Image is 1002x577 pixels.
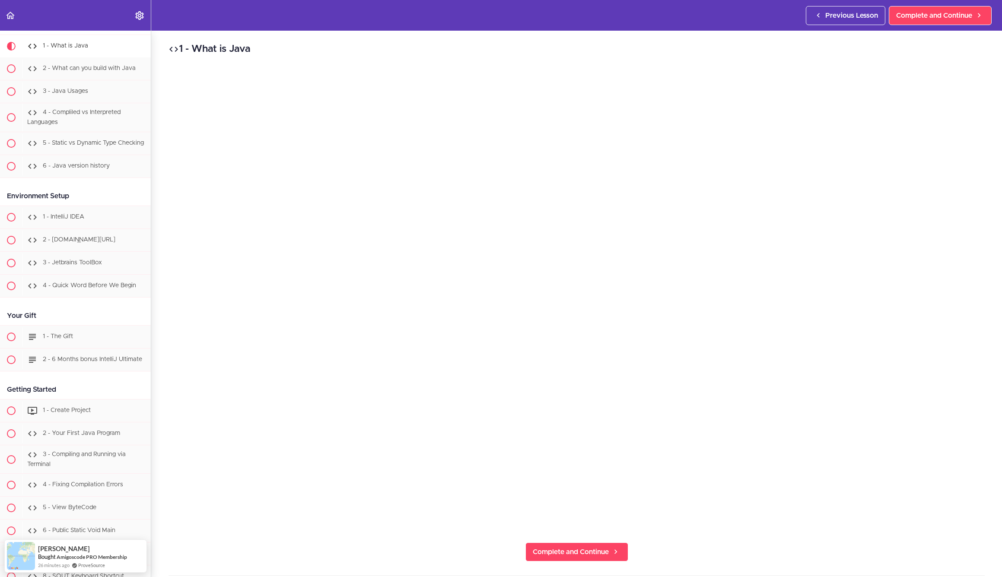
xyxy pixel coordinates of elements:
[43,430,120,436] span: 2 - Your First Java Program
[43,43,88,49] span: 1 - What is Java
[43,407,91,413] span: 1 - Create Project
[806,6,885,25] a: Previous Lesson
[896,10,972,21] span: Complete and Continue
[43,528,115,534] span: 6 - Public Static Void Main
[525,542,628,561] a: Complete and Continue
[38,561,70,569] span: 26 minutes ago
[27,451,126,467] span: 3 - Compiling and Running via Terminal
[43,214,84,220] span: 1 - IntelliJ IDEA
[38,553,56,560] span: Bought
[889,6,992,25] a: Complete and Continue
[43,140,144,146] span: 5 - Static vs Dynamic Type Checking
[38,545,90,552] span: [PERSON_NAME]
[43,260,102,266] span: 3 - Jetbrains ToolBox
[43,237,115,243] span: 2 - [DOMAIN_NAME][URL]
[43,88,88,94] span: 3 - Java Usages
[27,109,121,125] span: 4 - Compliled vs Interpreted Languages
[43,163,110,169] span: 6 - Java version history
[43,65,136,71] span: 2 - What can you build with Java
[43,333,73,339] span: 1 - The Gift
[43,505,96,511] span: 5 - View ByteCode
[134,10,145,21] svg: Settings Menu
[57,554,127,560] a: Amigoscode PRO Membership
[78,561,105,569] a: ProveSource
[5,10,16,21] svg: Back to course curriculum
[169,42,985,57] h2: 1 - What is Java
[43,356,142,362] span: 2 - 6 Months bonus IntelliJ Ultimate
[533,547,609,557] span: Complete and Continue
[825,10,878,21] span: Previous Lesson
[43,282,136,288] span: 4 - Quick Word Before We Begin
[43,482,123,488] span: 4 - Fixing Compilation Errors
[7,542,35,570] img: provesource social proof notification image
